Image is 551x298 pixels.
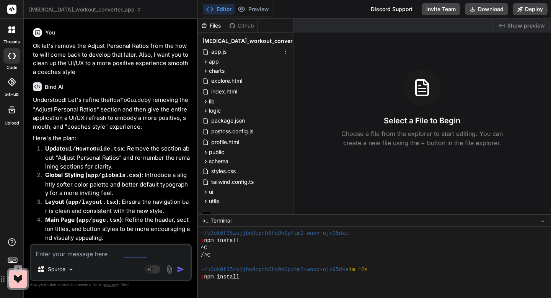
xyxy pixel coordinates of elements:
li: : Ensure the navigation bar is clean and consistent with the new style. [39,198,190,216]
label: Upload [5,120,19,126]
p: Ok let's remove the Adjust Personal Ratios from the how to will come back to develop that later. ... [33,42,190,76]
strong: Main Page ( ) [45,216,122,223]
span: package.json [210,116,246,125]
button: Deploy [513,3,548,15]
span: [MEDICAL_DATA]_workout_converter_app [29,6,142,13]
label: threads [3,39,20,45]
code: app/layout.tsx [68,199,116,206]
span: tailwind.config.ts [210,177,254,187]
span: schema [209,157,228,165]
code: ui/HowToGuide.tsx [65,146,124,152]
span: ~/u3uk0f35zsjjbn9cprh6fq9h0p4tm2-wnxx-ojr95dxe [201,230,349,237]
span: Terminal [210,217,231,224]
label: GitHub [5,91,19,98]
h6: You [45,29,55,36]
span: index.html [210,87,238,96]
span: explore.html [210,76,243,85]
span: − [541,217,545,224]
span: 1m 12s [349,266,368,273]
span: ❯ [201,237,204,244]
p: Choose a file from the explorer to start editing. You can create a new file using the + button in... [336,129,508,147]
span: ~/u3uk0f35zsjjbn9cprh6fq9h0p4tm2-wnxx-ojr95dxe [201,266,349,273]
img: icon [177,265,184,273]
p: Here's the plan: [33,134,190,143]
button: Invite Team [422,3,460,15]
img: attachment [165,265,174,274]
li: : Introduce a slightly softer color palette and better default typography for a more inviting feel. [39,171,190,198]
strong: Global Styling ( ) [45,171,142,178]
button: Preview [235,4,272,15]
p: Understood! Let's refine the by removing the "Adjust Personal Ratios" section and then give the e... [33,96,190,131]
button: − [539,214,546,227]
span: >_ [202,217,208,224]
code: HowToGuide [110,97,144,104]
span: Show preview [507,22,545,29]
strong: Workout Form ( ) [45,242,153,250]
button: Editor [203,4,235,15]
li: : Remove the section about "Adjust Personal Ratios" and re-number the remaining sections for clar... [39,144,190,171]
img: Pick Models [68,266,74,273]
div: Github [226,22,258,29]
span: ui [209,188,213,196]
p: Source [48,265,65,273]
span: utils [209,197,219,205]
code: app/page.tsx [78,217,120,224]
div: Discord Support [366,3,417,15]
span: app.js [210,47,227,56]
div: Files [198,22,226,29]
p: Always double-check its answers. Your in Bind [30,281,192,288]
span: privacy [103,282,116,287]
li: : Enhance the input fields, intensity/modality pickers, and the submit button, especially the loa... [39,242,190,277]
span: ^C [201,244,207,252]
span: /^C [201,252,210,259]
button: Download [465,3,508,15]
span: app [209,58,219,65]
label: code [7,64,17,71]
strong: Update [45,145,124,152]
h3: Select a File to Begin [384,115,460,126]
span: npm install [204,237,239,244]
h6: Bind AI [45,83,64,91]
span: public [209,148,224,156]
span: [MEDICAL_DATA]_workout_converter_app [202,37,313,45]
span: styles.css [210,167,236,176]
code: app/globals.css [88,172,139,179]
span: profile.html [210,138,240,147]
strong: Layout ( ) [45,198,119,205]
span: logic [209,107,221,115]
span: lib [209,98,215,105]
li: : Refine the header, section titles, and button styles to be more encouraging and visually appeal... [39,216,190,242]
span: postcss.config.js [210,127,254,136]
span: charts [209,67,225,75]
span: npm install [204,273,239,281]
span: ❯ [201,273,204,281]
